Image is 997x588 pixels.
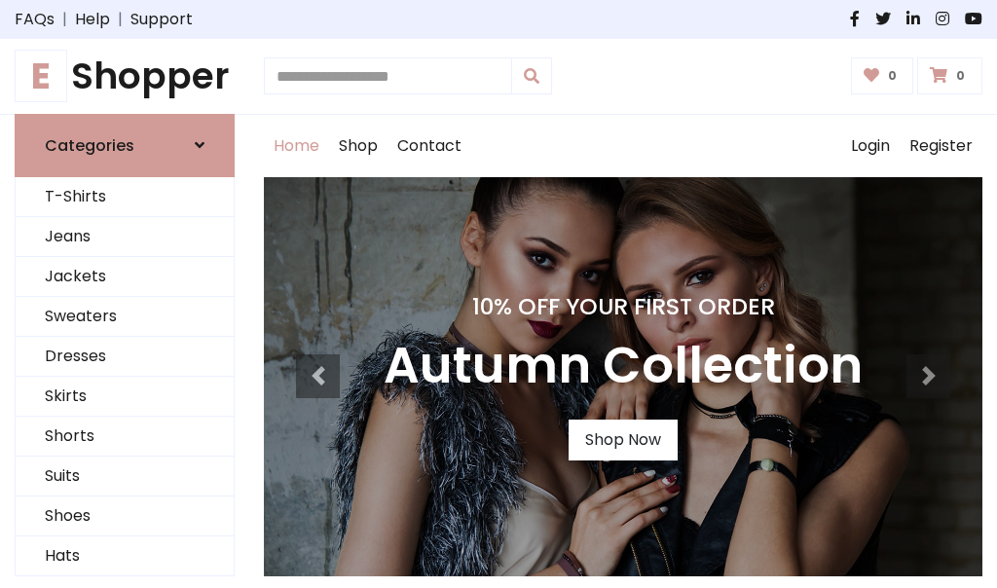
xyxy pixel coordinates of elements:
[75,8,110,31] a: Help
[384,336,863,396] h3: Autumn Collection
[110,8,130,31] span: |
[900,115,982,177] a: Register
[951,67,970,85] span: 0
[15,55,235,98] h1: Shopper
[45,136,134,155] h6: Categories
[384,293,863,320] h4: 10% Off Your First Order
[16,297,234,337] a: Sweaters
[917,57,982,94] a: 0
[15,8,55,31] a: FAQs
[16,337,234,377] a: Dresses
[264,115,329,177] a: Home
[851,57,914,94] a: 0
[15,55,235,98] a: EShopper
[841,115,900,177] a: Login
[16,217,234,257] a: Jeans
[16,457,234,496] a: Suits
[16,417,234,457] a: Shorts
[569,420,678,460] a: Shop Now
[16,496,234,536] a: Shoes
[16,377,234,417] a: Skirts
[16,536,234,576] a: Hats
[16,177,234,217] a: T-Shirts
[130,8,193,31] a: Support
[883,67,902,85] span: 0
[55,8,75,31] span: |
[15,50,67,102] span: E
[388,115,471,177] a: Contact
[329,115,388,177] a: Shop
[16,257,234,297] a: Jackets
[15,114,235,177] a: Categories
